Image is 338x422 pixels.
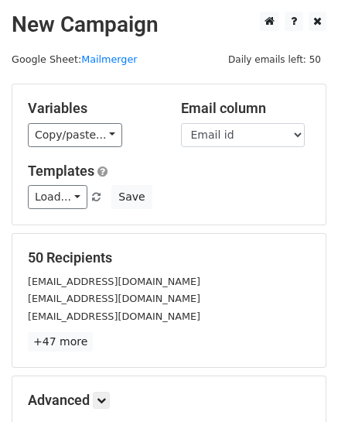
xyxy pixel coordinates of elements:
[28,123,122,147] a: Copy/paste...
[181,100,311,117] h5: Email column
[223,53,326,65] a: Daily emails left: 50
[28,332,93,352] a: +47 more
[28,392,310,409] h5: Advanced
[28,163,94,179] a: Templates
[28,310,200,322] small: [EMAIL_ADDRESS][DOMAIN_NAME]
[12,12,326,38] h2: New Campaign
[12,53,138,65] small: Google Sheet:
[28,293,200,304] small: [EMAIL_ADDRESS][DOMAIN_NAME]
[28,100,158,117] h5: Variables
[261,348,338,422] iframe: Chat Widget
[111,185,152,209] button: Save
[28,185,87,209] a: Load...
[81,53,137,65] a: Mailmerger
[28,249,310,266] h5: 50 Recipients
[223,51,326,68] span: Daily emails left: 50
[28,276,200,287] small: [EMAIL_ADDRESS][DOMAIN_NAME]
